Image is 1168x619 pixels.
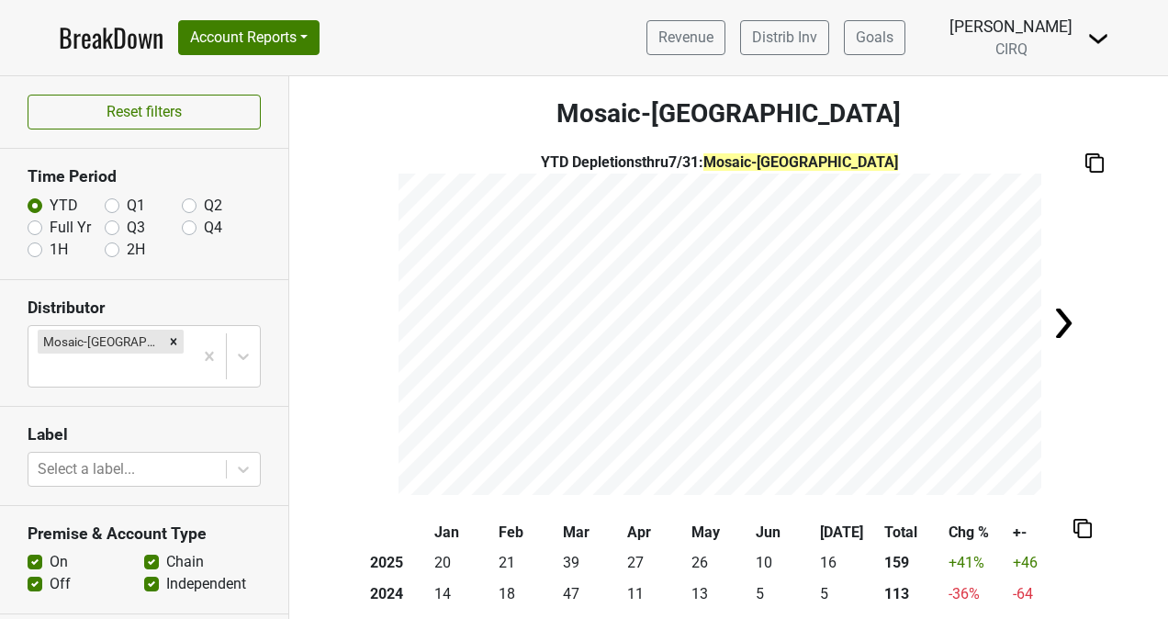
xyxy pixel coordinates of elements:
[623,579,688,610] td: 11
[163,330,184,354] div: Remove Mosaic-CA
[703,153,898,171] span: Mosaic-[GEOGRAPHIC_DATA]
[752,548,816,580] td: 10
[166,551,204,573] label: Chain
[752,579,816,610] td: 5
[623,548,688,580] td: 27
[50,195,78,217] label: YTD
[204,217,222,239] label: Q4
[740,20,829,55] a: Distrib Inv
[127,217,145,239] label: Q3
[646,20,725,55] a: Revenue
[59,18,163,57] a: BreakDown
[495,579,559,610] td: 18
[1009,548,1073,580] td: +46
[50,239,68,261] label: 1H
[844,20,905,55] a: Goals
[1045,305,1082,342] img: Arrow right
[399,152,1041,174] div: YTD Depletions thru 7/31 :
[1073,519,1092,538] img: Copy to clipboard
[431,517,495,548] th: Jan
[945,579,1009,610] td: -36 %
[28,298,261,318] h3: Distributor
[1009,517,1073,548] th: +-
[166,573,246,595] label: Independent
[816,517,881,548] th: [DATE]
[623,517,688,548] th: Apr
[559,579,623,610] td: 47
[50,217,91,239] label: Full Yr
[945,548,1009,580] td: +41 %
[1085,153,1104,173] img: Copy to clipboard
[881,548,945,580] th: 159
[28,95,261,129] button: Reset filters
[881,517,945,548] th: Total
[881,579,945,610] th: 113
[366,579,431,610] th: 2024
[816,579,881,610] td: 5
[688,579,752,610] td: 13
[50,551,68,573] label: On
[495,548,559,580] td: 21
[127,195,145,217] label: Q1
[28,524,261,544] h3: Premise & Account Type
[1009,579,1073,610] td: -64
[204,195,222,217] label: Q2
[289,98,1168,129] h3: Mosaic-[GEOGRAPHIC_DATA]
[28,425,261,445] h3: Label
[127,239,145,261] label: 2H
[495,517,559,548] th: Feb
[559,517,623,548] th: Mar
[949,15,1073,39] div: [PERSON_NAME]
[38,330,163,354] div: Mosaic-[GEOGRAPHIC_DATA]
[431,548,495,580] td: 20
[688,517,752,548] th: May
[431,579,495,610] td: 14
[752,517,816,548] th: Jun
[178,20,320,55] button: Account Reports
[816,548,881,580] td: 16
[559,548,623,580] td: 39
[50,573,71,595] label: Off
[28,167,261,186] h3: Time Period
[945,517,1009,548] th: Chg %
[688,548,752,580] td: 26
[995,40,1028,58] span: CIRQ
[1087,28,1109,50] img: Dropdown Menu
[366,548,431,580] th: 2025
